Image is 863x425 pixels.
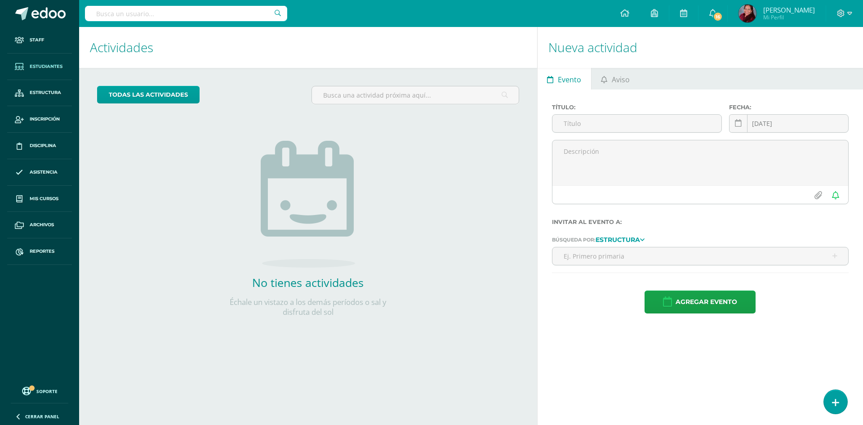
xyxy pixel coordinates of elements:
[30,248,54,255] span: Reportes
[558,69,581,90] span: Evento
[612,69,630,90] span: Aviso
[36,388,58,394] span: Soporte
[7,159,72,186] a: Asistencia
[90,27,526,68] h1: Actividades
[552,104,722,111] label: Título:
[85,6,287,21] input: Busca un usuario...
[596,236,640,244] strong: Estructura
[548,27,852,68] h1: Nueva actividad
[30,221,54,228] span: Archivos
[729,104,849,111] label: Fecha:
[676,291,737,313] span: Agregar evento
[7,54,72,80] a: Estudiantes
[30,116,60,123] span: Inscripción
[7,27,72,54] a: Staff
[218,297,398,317] p: Échale un vistazo a los demás períodos o sal y disfruta del sol
[7,80,72,107] a: Estructura
[7,238,72,265] a: Reportes
[552,247,848,265] input: Ej. Primero primaria
[645,291,756,313] button: Agregar evento
[97,86,200,103] a: todas las Actividades
[7,133,72,159] a: Disciplina
[552,219,849,225] label: Invitar al evento a:
[552,115,722,132] input: Título
[763,5,815,14] span: [PERSON_NAME]
[592,68,640,89] a: Aviso
[7,186,72,212] a: Mis cursos
[30,169,58,176] span: Asistencia
[730,115,848,132] input: Fecha de entrega
[30,36,44,44] span: Staff
[538,68,591,89] a: Evento
[30,89,61,96] span: Estructura
[7,212,72,238] a: Archivos
[30,63,62,70] span: Estudiantes
[552,237,596,243] span: Búsqueda por:
[30,142,56,149] span: Disciplina
[7,106,72,133] a: Inscripción
[25,413,59,420] span: Cerrar panel
[30,195,58,202] span: Mis cursos
[11,385,68,397] a: Soporte
[312,86,518,104] input: Busca una actividad próxima aquí...
[713,12,723,22] span: 16
[261,141,355,268] img: no_activities.png
[738,4,756,22] img: 00c1b1db20a3e38a90cfe610d2c2e2f3.png
[218,275,398,290] h2: No tienes actividades
[763,13,815,21] span: Mi Perfil
[596,236,645,242] a: Estructura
